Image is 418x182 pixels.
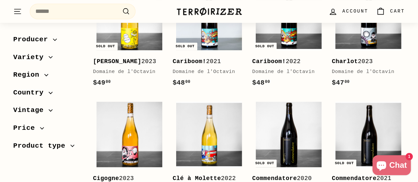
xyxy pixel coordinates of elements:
[172,57,239,66] div: 2021
[13,50,82,68] button: Variety
[332,68,398,76] div: Domaine de l'Octavin
[252,79,270,87] span: $48
[13,86,82,103] button: Country
[93,175,119,182] b: Cigogne
[93,58,141,65] b: [PERSON_NAME]
[13,140,70,152] span: Product type
[252,68,319,76] div: Domaine de l'Octavin
[265,80,270,84] sup: 00
[93,68,159,76] div: Domaine de l'Octavin
[252,43,277,50] div: Sold out
[332,79,350,87] span: $47
[370,155,413,177] inbox-online-store-chat: Shopify online store chat
[13,105,49,116] span: Vintage
[13,87,49,98] span: Country
[172,58,206,65] b: Cariboom!
[372,2,409,21] a: Cart
[173,43,197,50] div: Sold out
[344,80,349,84] sup: 00
[172,68,239,76] div: Domaine de l'Octavin
[332,160,356,167] div: Sold out
[106,80,111,84] sup: 00
[13,103,82,121] button: Vintage
[185,80,190,84] sup: 00
[332,58,358,65] b: Charlot
[93,43,117,50] div: Sold out
[252,57,319,66] div: 2022
[13,32,82,50] button: Producer
[172,79,190,87] span: $48
[13,68,82,86] button: Region
[13,34,53,45] span: Producer
[342,8,368,15] span: Account
[324,2,372,21] a: Account
[13,52,49,63] span: Variety
[13,121,82,139] button: Price
[13,139,82,157] button: Product type
[252,160,277,167] div: Sold out
[172,175,221,182] b: Clé à Molette
[332,57,398,66] div: 2023
[390,8,405,15] span: Cart
[93,57,159,66] div: 2023
[252,175,297,182] b: Commendatore
[13,123,40,134] span: Price
[332,175,376,182] b: Commendatore
[13,69,44,81] span: Region
[252,58,285,65] b: Cariboom!
[93,79,111,87] span: $49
